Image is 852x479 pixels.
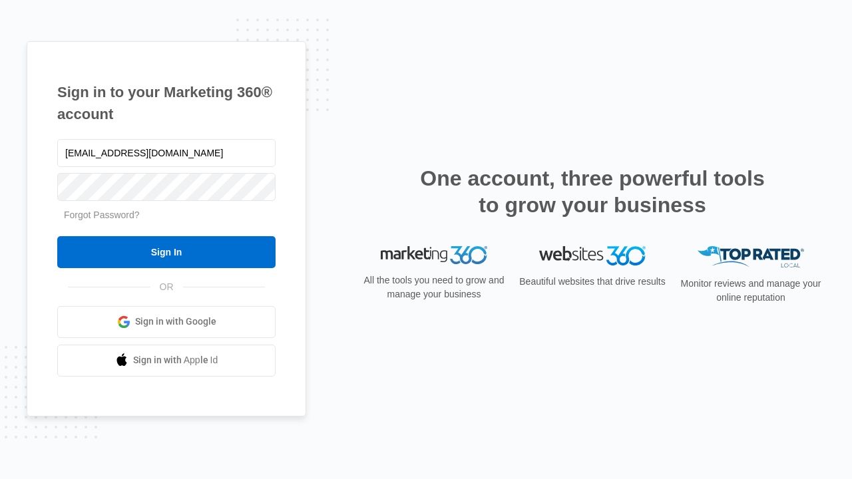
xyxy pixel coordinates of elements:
[57,139,276,167] input: Email
[539,246,646,265] img: Websites 360
[359,273,509,301] p: All the tools you need to grow and manage your business
[133,353,218,367] span: Sign in with Apple Id
[57,236,276,268] input: Sign In
[57,81,276,125] h1: Sign in to your Marketing 360® account
[135,315,216,329] span: Sign in with Google
[57,345,276,377] a: Sign in with Apple Id
[416,165,769,218] h2: One account, three powerful tools to grow your business
[381,246,487,265] img: Marketing 360
[676,277,825,305] p: Monitor reviews and manage your online reputation
[698,246,804,268] img: Top Rated Local
[64,210,140,220] a: Forgot Password?
[150,280,183,294] span: OR
[57,306,276,338] a: Sign in with Google
[518,275,667,289] p: Beautiful websites that drive results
